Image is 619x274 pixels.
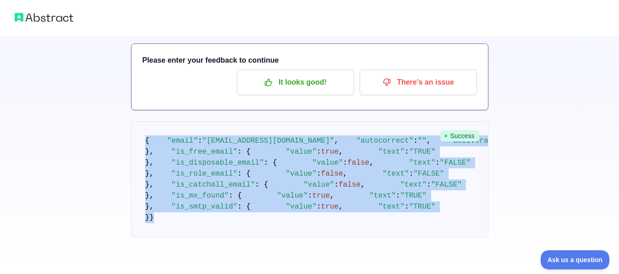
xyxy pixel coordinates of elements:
[339,203,343,211] span: ,
[409,203,436,211] span: "TRUE"
[396,192,400,200] span: :
[440,159,471,167] span: "FALSE"
[237,170,251,178] span: : {
[171,192,229,200] span: "is_mx_found"
[405,148,409,156] span: :
[303,181,334,189] span: "value"
[15,11,73,24] img: Abstract logo
[321,170,343,178] span: false
[400,181,427,189] span: "text"
[171,170,237,178] span: "is_role_email"
[171,203,237,211] span: "is_smtp_valid"
[145,137,150,145] span: {
[229,192,242,200] span: : {
[413,170,444,178] span: "FALSE"
[339,148,343,156] span: ,
[264,159,277,167] span: : {
[312,159,343,167] span: "value"
[167,137,198,145] span: "email"
[413,137,418,145] span: :
[142,55,477,66] h3: Please enter your feedback to continue
[369,159,374,167] span: ,
[334,181,339,189] span: :
[334,137,339,145] span: ,
[360,70,477,95] button: There's an issue
[317,203,321,211] span: :
[427,181,431,189] span: :
[171,148,237,156] span: "is_free_email"
[244,75,347,90] p: It looks good!
[308,192,312,200] span: :
[198,137,203,145] span: :
[449,137,519,145] span: "deliverability"
[171,159,264,167] span: "is_disposable_email"
[277,192,308,200] span: "value"
[361,181,365,189] span: ,
[427,137,431,145] span: ,
[321,203,339,211] span: true
[400,192,427,200] span: "TRUE"
[347,159,369,167] span: false
[409,159,436,167] span: "text"
[321,148,339,156] span: true
[369,192,396,200] span: "text"
[418,137,427,145] span: ""
[237,70,354,95] button: It looks good!
[378,148,405,156] span: "text"
[202,137,334,145] span: "[EMAIL_ADDRESS][DOMAIN_NAME]"
[343,159,348,167] span: :
[286,148,317,156] span: "value"
[237,148,251,156] span: : {
[356,137,413,145] span: "autocorrect"
[317,170,321,178] span: :
[255,181,268,189] span: : {
[330,192,334,200] span: ,
[541,250,610,269] iframe: Toggle Customer Support
[339,181,361,189] span: false
[312,192,329,200] span: true
[409,148,436,156] span: "TRUE"
[237,203,251,211] span: : {
[383,170,409,178] span: "text"
[440,130,479,141] span: Success
[343,170,348,178] span: ,
[431,181,462,189] span: "FALSE"
[286,170,317,178] span: "value"
[409,170,414,178] span: :
[317,148,321,156] span: :
[171,181,255,189] span: "is_catchall_email"
[435,159,440,167] span: :
[405,203,409,211] span: :
[378,203,405,211] span: "text"
[367,75,470,90] p: There's an issue
[286,203,317,211] span: "value"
